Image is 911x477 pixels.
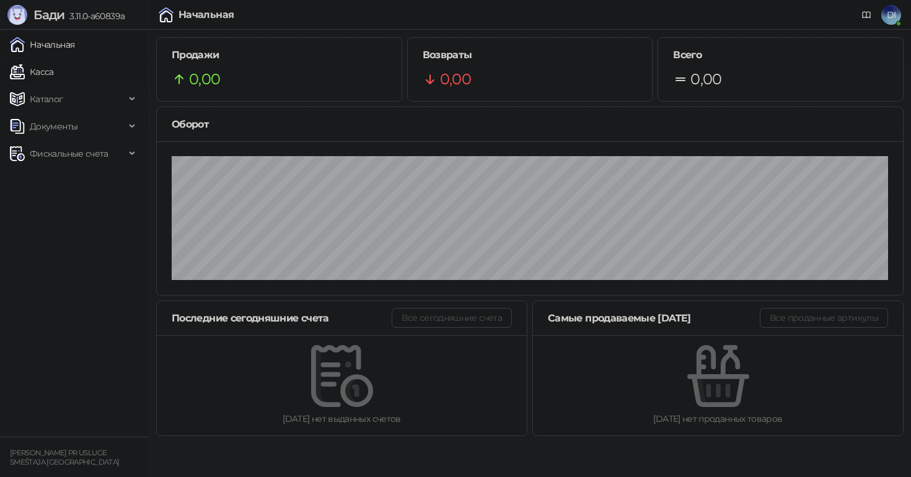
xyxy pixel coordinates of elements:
[172,310,392,326] div: Последние сегодняшние счета
[856,5,876,25] a: Документация
[881,5,901,25] span: DI
[172,116,888,132] div: Оборот
[760,308,888,328] button: Все проданные артикулы
[10,59,54,84] a: Касса
[423,48,638,63] h5: Возвраты
[33,7,64,22] span: Бади
[392,308,512,328] button: Все сегодняшние счета
[64,11,125,22] span: 3.11.0-a60839a
[30,87,63,112] span: Каталог
[30,141,108,166] span: Фискальные счета
[7,5,27,25] img: Logo
[178,10,234,20] div: Начальная
[177,412,507,426] div: [DATE] нет выданных счетов
[440,68,471,91] span: 0,00
[189,68,220,91] span: 0,00
[172,48,387,63] h5: Продажи
[690,68,721,91] span: 0,00
[30,114,77,139] span: Документы
[553,412,883,426] div: [DATE] нет проданных товаров
[10,449,119,466] small: [PERSON_NAME] PR USLUGE SMEŠTAJA [GEOGRAPHIC_DATA]
[10,32,74,57] a: Начальная
[548,310,760,326] div: Самые продаваемые [DATE]
[673,48,888,63] h5: Всего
